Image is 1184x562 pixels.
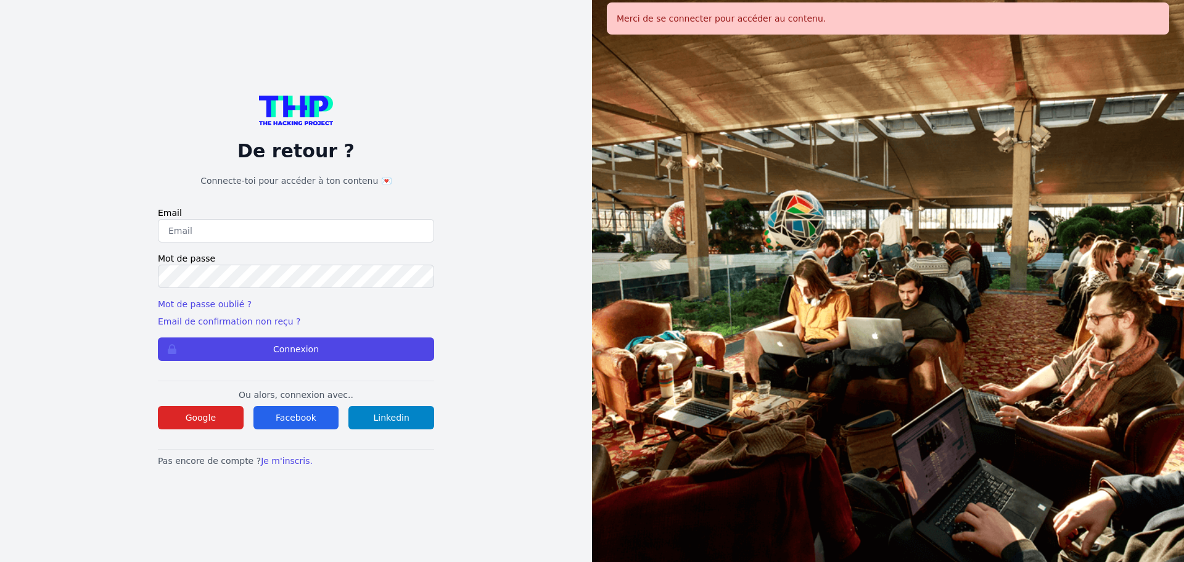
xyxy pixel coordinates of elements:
img: logo [259,96,333,125]
p: Pas encore de compte ? [158,455,434,467]
button: Connexion [158,337,434,361]
h1: Connecte-toi pour accéder à ton contenu 💌 [158,175,434,187]
label: Email [158,207,434,219]
a: Je m'inscris. [261,456,313,466]
a: Mot de passe oublié ? [158,299,252,309]
input: Email [158,219,434,242]
div: Merci de se connecter pour accéder au contenu. [607,2,1169,35]
p: Ou alors, connexion avec.. [158,389,434,401]
button: Facebook [253,406,339,429]
a: Email de confirmation non reçu ? [158,316,300,326]
p: De retour ? [158,140,434,162]
button: Linkedin [348,406,434,429]
button: Google [158,406,244,429]
label: Mot de passe [158,252,434,265]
